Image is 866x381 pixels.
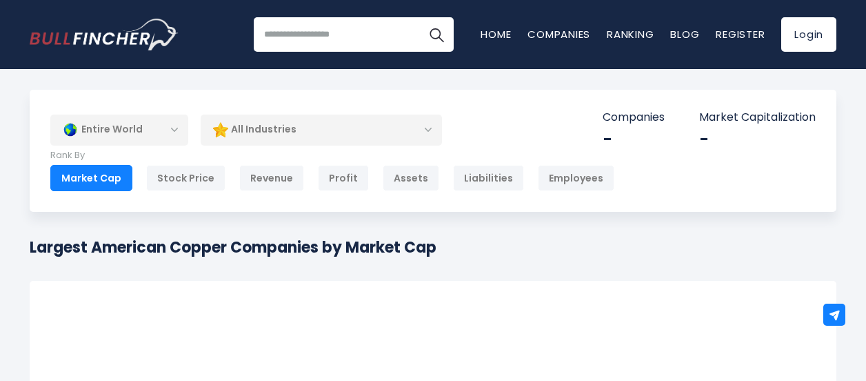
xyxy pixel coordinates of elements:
[30,19,178,50] a: Go to homepage
[146,165,225,191] div: Stock Price
[538,165,614,191] div: Employees
[699,110,816,125] p: Market Capitalization
[30,19,179,50] img: Bullfincher logo
[603,128,665,150] div: -
[481,27,511,41] a: Home
[50,165,132,191] div: Market Cap
[699,128,816,150] div: -
[603,110,665,125] p: Companies
[527,27,590,41] a: Companies
[30,236,436,259] h1: Largest American Copper Companies by Market Cap
[50,114,188,146] div: Entire World
[419,17,454,52] button: Search
[716,27,765,41] a: Register
[318,165,369,191] div: Profit
[239,165,304,191] div: Revenue
[453,165,524,191] div: Liabilities
[383,165,439,191] div: Assets
[607,27,654,41] a: Ranking
[670,27,699,41] a: Blog
[50,150,614,162] p: Rank By
[201,114,442,146] div: All Industries
[781,17,836,52] a: Login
